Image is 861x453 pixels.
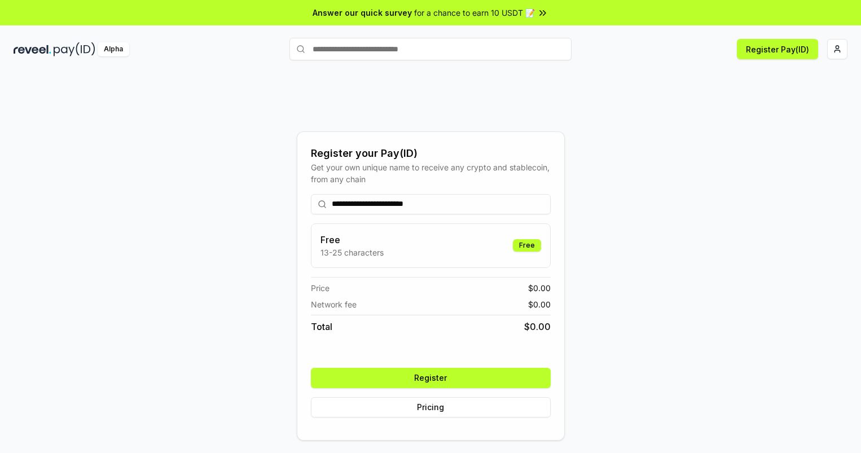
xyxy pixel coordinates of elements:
[54,42,95,56] img: pay_id
[513,239,541,252] div: Free
[311,368,551,388] button: Register
[311,397,551,417] button: Pricing
[524,320,551,333] span: $ 0.00
[320,233,384,247] h3: Free
[528,282,551,294] span: $ 0.00
[311,282,330,294] span: Price
[414,7,535,19] span: for a chance to earn 10 USDT 📝
[311,298,357,310] span: Network fee
[311,146,551,161] div: Register your Pay(ID)
[737,39,818,59] button: Register Pay(ID)
[311,161,551,185] div: Get your own unique name to receive any crypto and stablecoin, from any chain
[528,298,551,310] span: $ 0.00
[98,42,129,56] div: Alpha
[14,42,51,56] img: reveel_dark
[311,320,332,333] span: Total
[320,247,384,258] p: 13-25 characters
[313,7,412,19] span: Answer our quick survey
